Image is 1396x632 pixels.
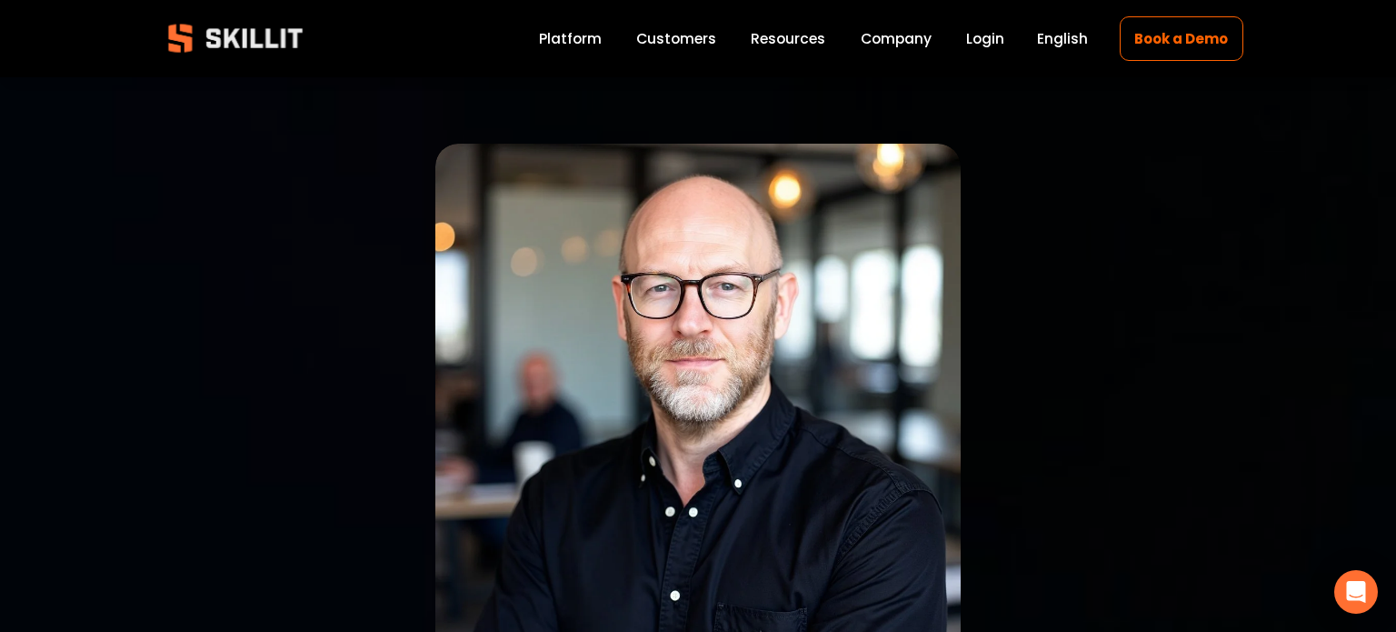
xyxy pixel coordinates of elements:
[861,26,932,51] a: Company
[539,26,602,51] a: Platform
[751,28,825,49] span: Resources
[636,26,716,51] a: Customers
[1037,28,1088,49] span: English
[1037,26,1088,51] div: language picker
[1120,16,1243,61] a: Book a Demo
[153,11,318,65] img: Skillit
[751,26,825,51] a: folder dropdown
[1334,570,1378,614] div: Open Intercom Messenger
[966,26,1004,51] a: Login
